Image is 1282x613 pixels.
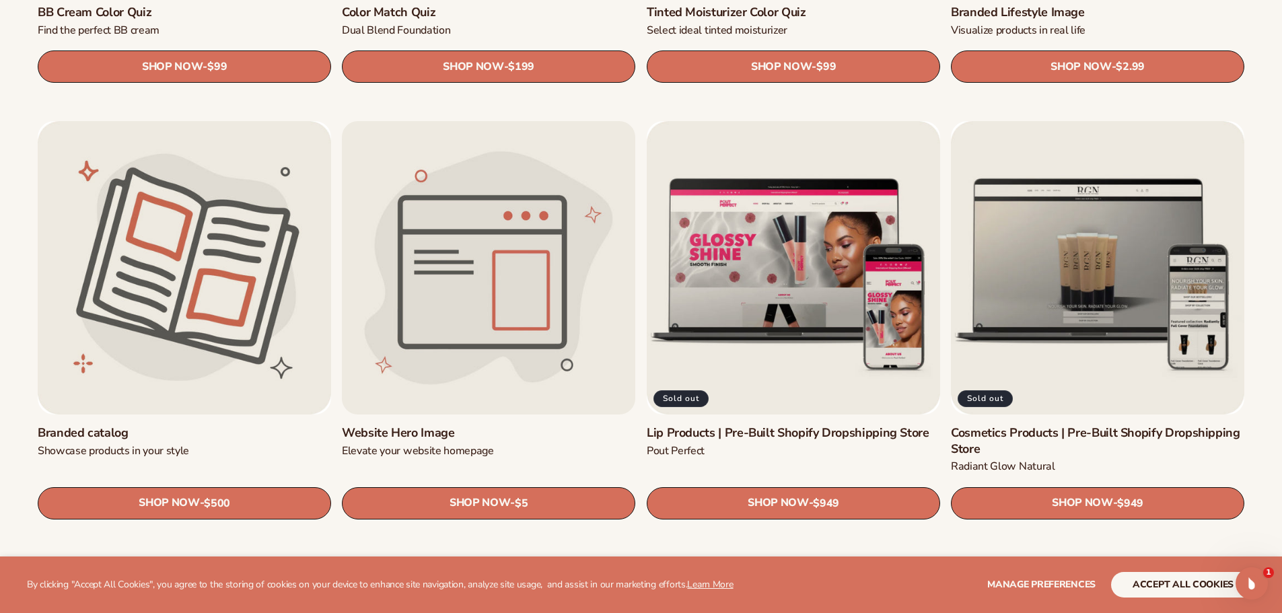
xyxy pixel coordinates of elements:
span: Manage preferences [987,578,1096,591]
a: SHOP NOW- $500 [38,486,331,519]
span: $99 [207,61,227,74]
a: Branded Lifestyle Image [951,5,1244,20]
a: SHOP NOW- $199 [342,51,635,83]
a: SHOP NOW- $949 [647,486,940,519]
a: BB Cream Color Quiz [38,5,331,20]
a: SHOP NOW- $949 [951,486,1244,519]
a: SHOP NOW- $99 [38,51,331,83]
span: SHOP NOW [443,61,503,73]
span: $2.99 [1116,61,1144,74]
span: SHOP NOW [142,61,203,73]
span: SHOP NOW [1050,61,1111,73]
a: Lip Products | Pre-Built Shopify Dropshipping Store [647,425,940,441]
span: SHOP NOW [450,497,510,509]
button: accept all cookies [1111,572,1255,598]
a: Tinted Moisturizer Color Quiz [647,5,940,20]
span: SHOP NOW [139,497,199,509]
a: SHOP NOW- $99 [647,51,940,83]
span: $5 [515,497,528,509]
a: SHOP NOW- $2.99 [951,51,1244,83]
a: SHOP NOW- $5 [342,486,635,519]
span: $500 [204,497,230,509]
span: $949 [813,497,839,509]
span: SHOP NOW [751,61,812,73]
a: Website Hero Image [342,425,635,441]
iframe: Intercom live chat [1236,567,1268,600]
button: Manage preferences [987,572,1096,598]
span: $199 [509,61,535,74]
span: $99 [816,61,836,74]
a: Learn More [687,578,733,591]
span: SHOP NOW [748,497,808,509]
a: Branded catalog [38,425,331,441]
span: SHOP NOW [1052,497,1112,509]
p: By clicking "Accept All Cookies", you agree to the storing of cookies on your device to enhance s... [27,579,734,591]
a: Color Match Quiz [342,5,635,20]
a: Cosmetics Products | Pre-Built Shopify Dropshipping Store [951,425,1244,457]
span: $949 [1117,497,1143,509]
span: 1 [1263,567,1274,578]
